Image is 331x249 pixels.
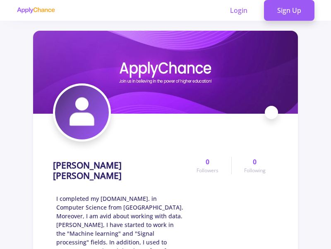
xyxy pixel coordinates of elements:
img: applychance logo text only [17,7,55,14]
span: Following [244,167,266,174]
a: 0Following [231,157,278,174]
span: Followers [197,167,218,174]
span: 0 [253,157,257,167]
a: 0Followers [184,157,231,174]
img: Omid Reza Heidariavatar [55,85,109,139]
span: 0 [206,157,209,167]
img: Omid Reza Heidaricover image [33,31,298,114]
h1: [PERSON_NAME] [PERSON_NAME] [53,160,184,181]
